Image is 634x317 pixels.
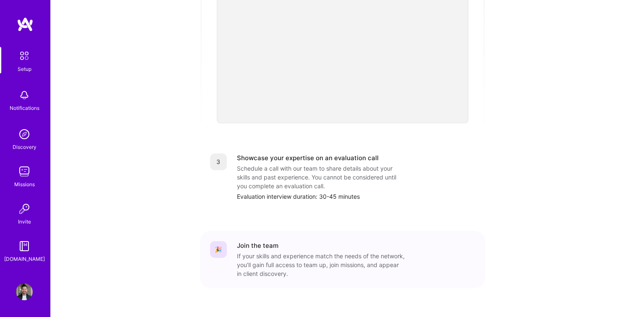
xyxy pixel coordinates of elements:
img: User Avatar [16,283,33,300]
div: Missions [14,180,35,189]
a: User Avatar [14,283,35,300]
img: logo [17,17,34,32]
div: Showcase your expertise on an evaluation call [237,153,379,162]
img: discovery [16,126,33,143]
div: Notifications [10,104,39,112]
img: teamwork [16,163,33,180]
div: Setup [18,65,31,73]
div: Evaluation interview duration: 30-45 minutes [237,192,475,201]
img: guide book [16,238,33,255]
img: bell [16,87,33,104]
img: Invite [16,200,33,217]
div: Join the team [237,241,278,250]
div: Schedule a call with our team to share details about your skills and past experience. You cannot ... [237,164,405,190]
div: If your skills and experience match the needs of the network, you’ll gain full access to team up,... [237,252,405,278]
div: 3 [210,153,227,170]
div: 🎉 [210,241,227,258]
div: [DOMAIN_NAME] [4,255,45,263]
div: Invite [18,217,31,226]
img: setup [16,47,33,65]
div: Discovery [13,143,36,151]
